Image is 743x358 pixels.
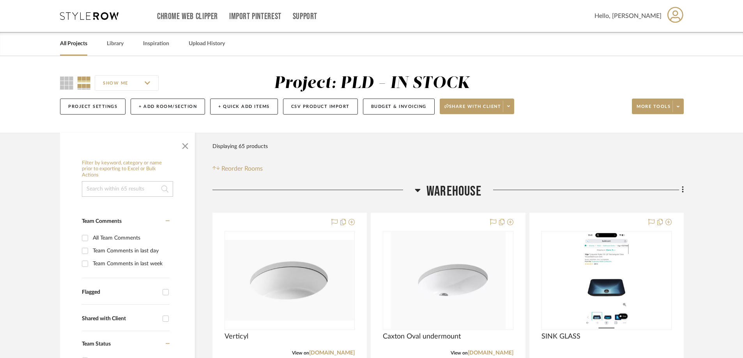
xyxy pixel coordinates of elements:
button: Reorder Rooms [212,164,263,173]
a: [DOMAIN_NAME] [468,350,513,356]
img: Verticyl [225,240,354,321]
a: Support [293,13,317,20]
div: Displaying 65 products [212,139,268,154]
span: Share with client [444,104,501,115]
a: Inspiration [143,39,169,49]
span: Reorder Rooms [221,164,263,173]
span: Verticyl [225,332,248,341]
a: Chrome Web Clipper [157,13,218,20]
div: Flagged [82,289,159,296]
button: Share with client [440,99,515,114]
button: Project Settings [60,99,126,115]
span: View on [292,351,309,355]
div: Project: PLD - IN STOCK [274,75,470,92]
a: Import Pinterest [229,13,281,20]
span: WAREHOUSE [426,183,481,200]
a: Library [107,39,124,49]
button: Budget & Invoicing [363,99,435,115]
span: View on [451,351,468,355]
span: Caxton Oval undermount [383,332,461,341]
button: CSV Product Import [283,99,358,115]
button: Close [177,137,193,152]
span: Team Status [82,341,111,347]
input: Search within 65 results [82,181,173,197]
img: SINK GLASS [584,232,629,329]
button: + Add Room/Section [131,99,205,115]
span: More tools [637,104,670,115]
button: More tools [632,99,684,114]
a: Upload History [189,39,225,49]
span: Hello, [PERSON_NAME] [594,11,662,21]
span: Team Comments [82,219,122,224]
button: + Quick Add Items [210,99,278,115]
div: Team Comments in last week [93,257,168,270]
div: Team Comments in last day [93,245,168,257]
span: SINK GLASS [541,332,580,341]
div: All Team Comments [93,232,168,244]
a: [DOMAIN_NAME] [309,350,355,356]
img: Caxton Oval undermount [391,232,506,329]
div: Shared with Client [82,316,159,322]
a: All Projects [60,39,87,49]
h6: Filter by keyword, category or name prior to exporting to Excel or Bulk Actions [82,160,173,178]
